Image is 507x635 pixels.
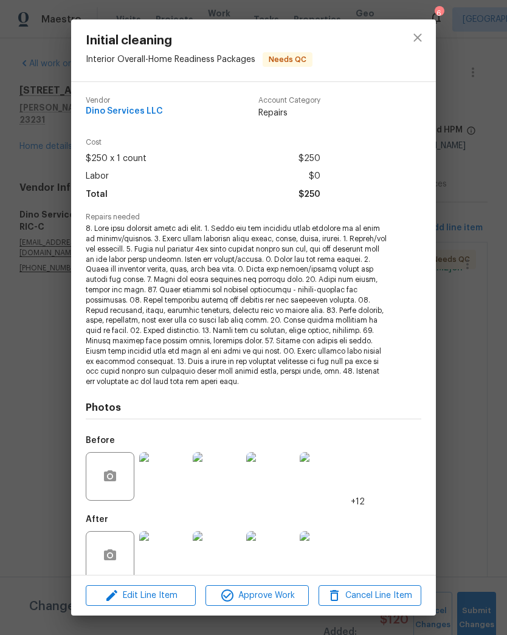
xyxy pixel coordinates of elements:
[322,588,418,603] span: Cancel Line Item
[403,23,432,52] button: close
[309,168,320,185] span: $0
[86,585,196,606] button: Edit Line Item
[351,496,365,508] span: +12
[86,224,388,387] span: 8. Lore ipsu dolorsit ametc adi elit. 1. Seddo eiu tem incididu utlab etdolore ma al enim ad mini...
[209,588,305,603] span: Approve Work
[258,97,320,105] span: Account Category
[89,588,192,603] span: Edit Line Item
[86,186,108,204] span: Total
[205,585,308,606] button: Approve Work
[435,7,443,19] div: 6
[86,139,320,146] span: Cost
[298,186,320,204] span: $250
[86,402,421,414] h4: Photos
[86,150,147,168] span: $250 x 1 count
[86,168,109,185] span: Labor
[264,53,311,66] span: Needs QC
[86,213,421,221] span: Repairs needed
[86,55,255,64] span: Interior Overall - Home Readiness Packages
[319,585,421,606] button: Cancel Line Item
[86,436,115,445] h5: Before
[258,107,320,119] span: Repairs
[298,150,320,168] span: $250
[86,515,108,524] h5: After
[86,97,163,105] span: Vendor
[86,34,312,47] span: Initial cleaning
[86,107,163,116] span: Dino Services LLC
